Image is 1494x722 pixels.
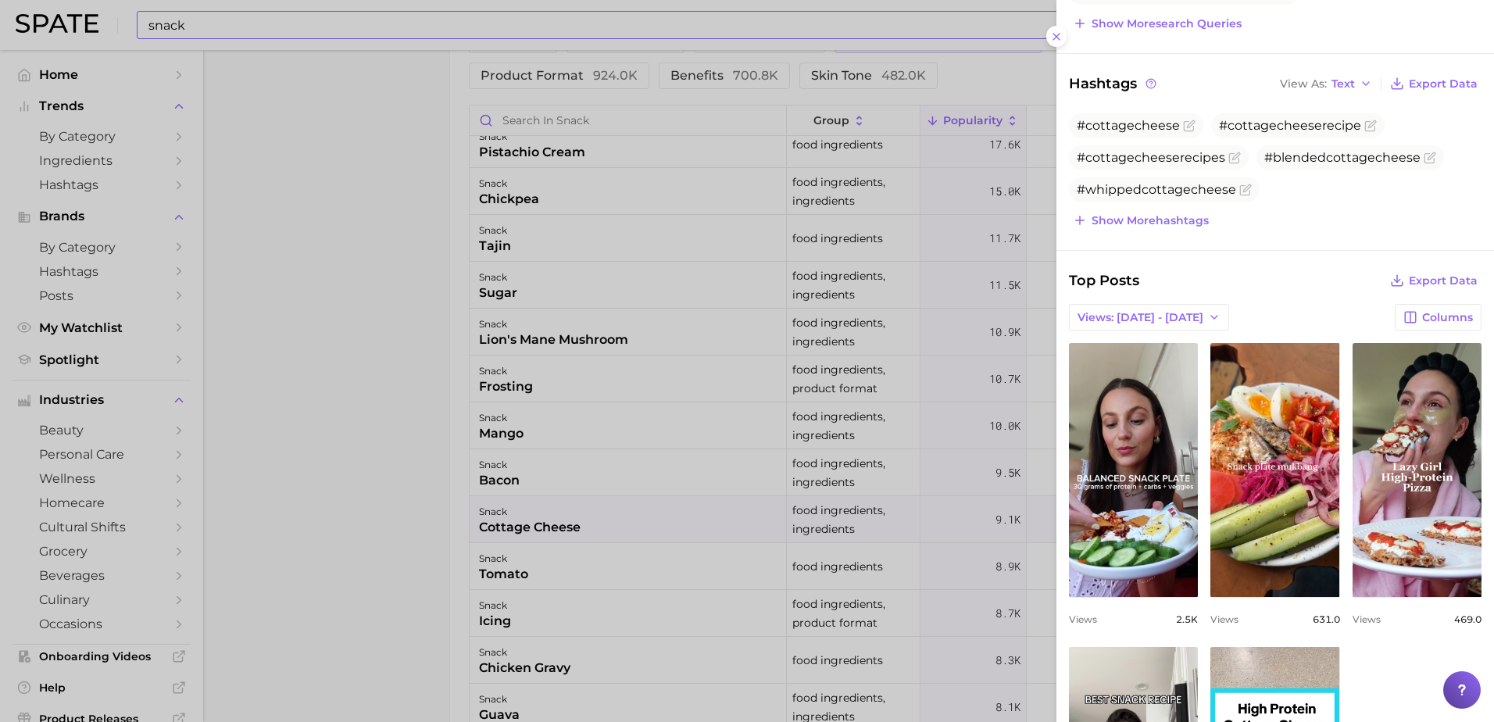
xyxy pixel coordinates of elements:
[1069,13,1246,34] button: Show moresearch queries
[1069,613,1097,625] span: Views
[1069,270,1139,291] span: Top Posts
[1069,73,1159,95] span: Hashtags
[1219,118,1361,133] span: #cottagecheeserecipe
[1364,120,1377,132] button: Flag as miscategorized or irrelevant
[1409,274,1478,288] span: Export Data
[1092,17,1242,30] span: Show more search queries
[1092,214,1209,227] span: Show more hashtags
[1077,182,1236,197] span: #whippedcottagecheese
[1210,613,1238,625] span: Views
[1264,150,1421,165] span: #blendedcottagecheese
[1069,209,1213,231] button: Show morehashtags
[1422,311,1473,324] span: Columns
[1183,120,1196,132] button: Flag as miscategorized or irrelevant
[1386,270,1481,291] button: Export Data
[1069,304,1229,331] button: Views: [DATE] - [DATE]
[1409,77,1478,91] span: Export Data
[1176,613,1198,625] span: 2.5k
[1331,80,1355,88] span: Text
[1386,73,1481,95] button: Export Data
[1078,311,1203,324] span: Views: [DATE] - [DATE]
[1077,150,1225,165] span: #cottagecheeserecipes
[1276,73,1376,94] button: View AsText
[1228,152,1241,164] button: Flag as miscategorized or irrelevant
[1424,152,1436,164] button: Flag as miscategorized or irrelevant
[1239,184,1252,196] button: Flag as miscategorized or irrelevant
[1313,613,1340,625] span: 631.0
[1280,80,1327,88] span: View As
[1077,118,1180,133] span: #cottagecheese
[1395,304,1481,331] button: Columns
[1353,613,1381,625] span: Views
[1454,613,1481,625] span: 469.0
